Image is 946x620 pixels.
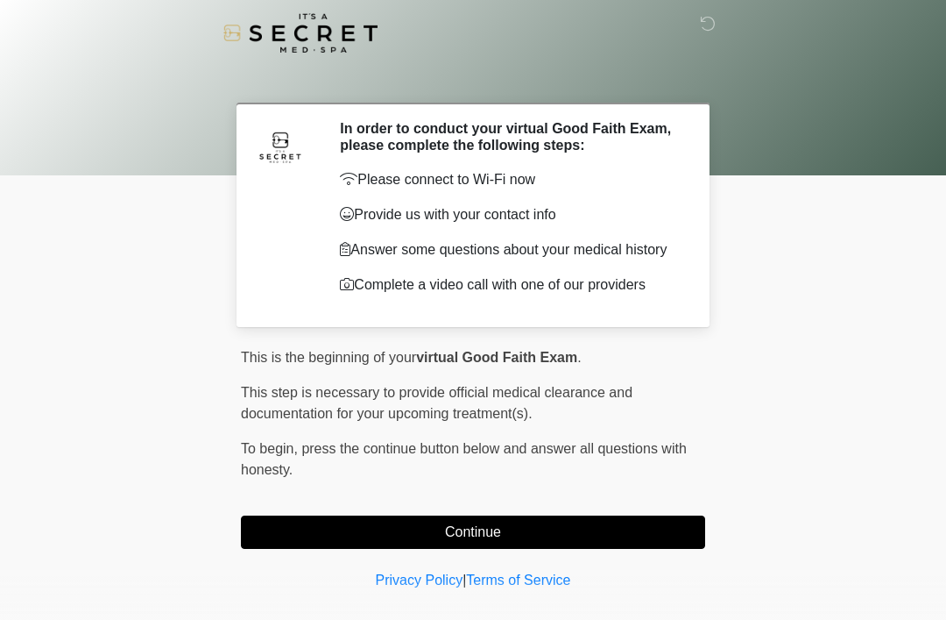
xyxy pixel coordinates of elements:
[340,274,679,296] p: Complete a video call with one of our providers
[241,441,301,456] span: To begin,
[340,204,679,225] p: Provide us with your contact info
[228,63,718,96] h1: ‎ ‎
[241,385,632,421] span: This step is necessary to provide official medical clearance and documentation for your upcoming ...
[577,350,581,365] span: .
[254,120,307,173] img: Agent Avatar
[466,573,570,588] a: Terms of Service
[241,350,416,365] span: This is the beginning of your
[223,13,378,53] img: It's A Secret Med Spa Logo
[241,516,705,549] button: Continue
[340,169,679,190] p: Please connect to Wi-Fi now
[376,573,463,588] a: Privacy Policy
[241,441,687,477] span: press the continue button below and answer all questions with honesty.
[340,120,679,153] h2: In order to conduct your virtual Good Faith Exam, please complete the following steps:
[416,350,577,365] strong: virtual Good Faith Exam
[462,573,466,588] a: |
[340,239,679,260] p: Answer some questions about your medical history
